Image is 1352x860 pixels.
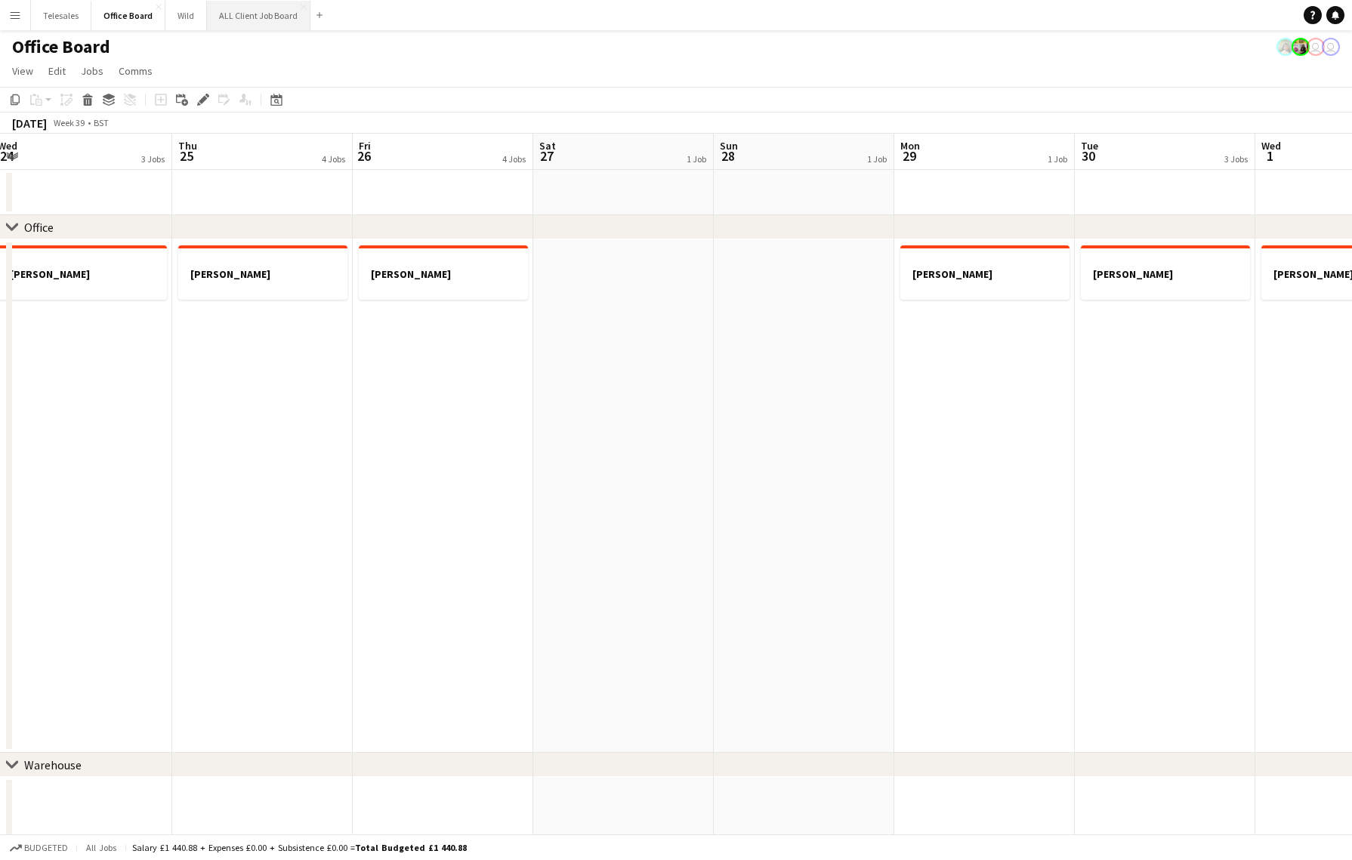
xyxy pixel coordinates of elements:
[1292,38,1310,56] app-user-avatar: Nicki Neale
[31,1,91,30] button: Telesales
[207,1,310,30] button: ALL Client Job Board
[1048,153,1067,165] div: 1 Job
[113,61,159,81] a: Comms
[83,842,119,853] span: All jobs
[94,117,109,128] div: BST
[119,64,153,78] span: Comms
[178,267,347,281] h3: [PERSON_NAME]
[867,153,887,165] div: 1 Job
[1081,245,1250,300] app-job-card: [PERSON_NAME]
[24,843,68,853] span: Budgeted
[48,64,66,78] span: Edit
[178,245,347,300] app-job-card: [PERSON_NAME]
[1307,38,1325,56] app-user-avatar: Finance Team
[12,64,33,78] span: View
[900,267,1070,281] h3: [PERSON_NAME]
[1081,267,1250,281] h3: [PERSON_NAME]
[537,147,556,165] span: 27
[132,842,467,853] div: Salary £1 440.88 + Expenses £0.00 + Subsistence £0.00 =
[12,35,110,58] h1: Office Board
[12,116,47,131] div: [DATE]
[1224,153,1248,165] div: 3 Jobs
[359,139,371,153] span: Fri
[6,61,39,81] a: View
[1276,38,1295,56] app-user-avatar: Sarah Lawani
[1081,139,1098,153] span: Tue
[1259,147,1281,165] span: 1
[357,147,371,165] span: 26
[898,147,920,165] span: 29
[900,139,920,153] span: Mon
[718,147,738,165] span: 28
[1079,147,1098,165] span: 30
[355,842,467,853] span: Total Budgeted £1 440.88
[900,245,1070,300] app-job-card: [PERSON_NAME]
[720,139,738,153] span: Sun
[50,117,88,128] span: Week 39
[178,139,197,153] span: Thu
[1261,139,1281,153] span: Wed
[141,153,165,165] div: 3 Jobs
[24,757,82,772] div: Warehouse
[359,245,528,300] app-job-card: [PERSON_NAME]
[42,61,72,81] a: Edit
[75,61,110,81] a: Jobs
[359,267,528,281] h3: [PERSON_NAME]
[176,147,197,165] span: 25
[24,220,54,235] div: Office
[539,139,556,153] span: Sat
[81,64,103,78] span: Jobs
[322,153,345,165] div: 4 Jobs
[1322,38,1340,56] app-user-avatar: Finance Team
[8,840,70,856] button: Budgeted
[91,1,165,30] button: Office Board
[687,153,706,165] div: 1 Job
[502,153,526,165] div: 4 Jobs
[165,1,207,30] button: Wild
